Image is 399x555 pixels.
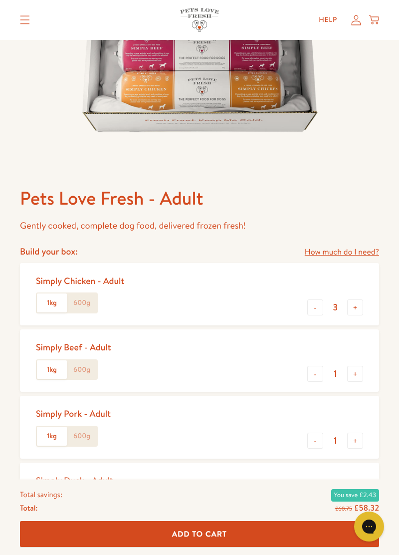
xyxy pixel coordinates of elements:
label: 600g [67,427,97,446]
button: - [307,299,323,315]
span: Add To Cart [172,529,227,539]
h1: Pets Love Fresh - Adult [20,186,379,210]
span: £58.32 [354,502,379,513]
button: + [347,366,363,382]
button: + [347,299,363,315]
label: 1kg [37,293,67,312]
label: 600g [67,360,97,379]
div: Simply Pork - Adult [36,408,111,419]
span: Total savings: [20,488,62,501]
iframe: Gorgias live chat messenger [349,508,389,545]
a: Help [311,10,345,30]
s: £60.75 [335,504,352,512]
span: Total: [20,501,37,514]
button: - [307,366,323,382]
h4: Build your box: [20,246,78,257]
a: How much do I need? [305,246,379,259]
div: Simply Chicken - Adult [36,275,124,286]
div: Simply Beef - Adult [36,341,111,353]
label: 1kg [37,427,67,446]
label: 600g [67,293,97,312]
p: Gently cooked, complete dog food, delivered frozen fresh! [20,218,379,234]
label: 1kg [37,360,67,379]
img: Pets Love Fresh [180,8,219,31]
button: Add To Cart [20,521,379,548]
span: You save £2.43 [331,489,379,501]
button: + [347,433,363,449]
div: Simply Duck - Adult [36,475,113,486]
button: - [307,433,323,449]
summary: Translation missing: en.sections.header.menu [12,7,38,32]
